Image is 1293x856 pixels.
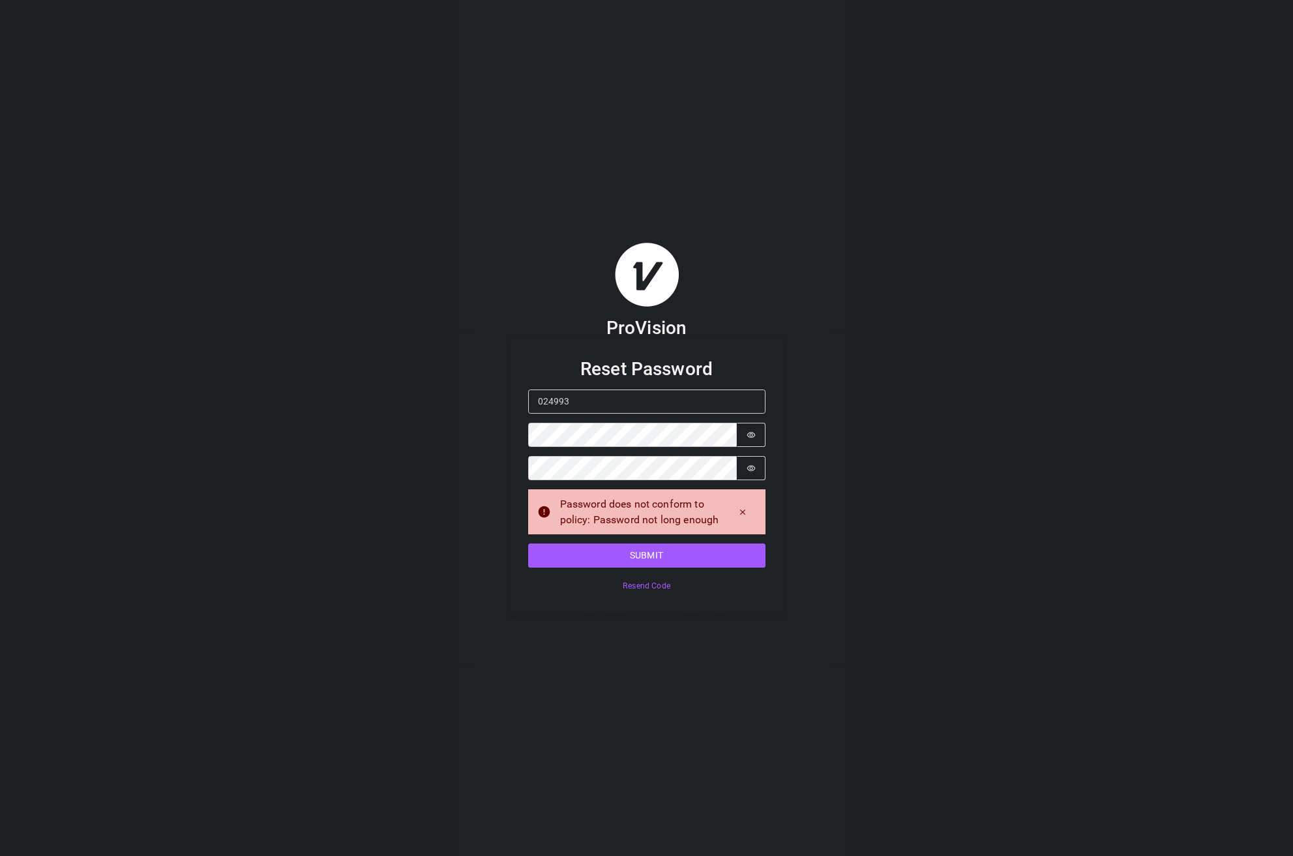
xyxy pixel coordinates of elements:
button: Show password [737,423,765,447]
div: Password does not conform to policy: Password not long enough [560,497,720,528]
button: Resend Code [528,577,765,596]
button: Show password [737,456,765,480]
h3: ProVision [606,316,687,339]
h3: Reset Password [528,358,765,380]
button: Submit [528,543,765,568]
button: Dismiss alert [729,503,756,521]
input: Enter your Confirmation Code [528,390,765,414]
